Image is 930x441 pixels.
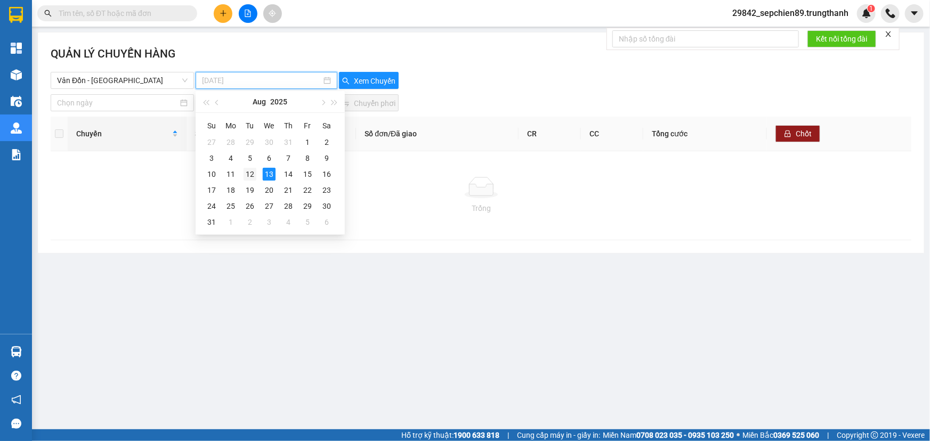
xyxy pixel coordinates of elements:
div: 30 [263,136,276,149]
input: Tìm tên, số ĐT hoặc mã đơn [59,7,184,19]
th: Su [202,117,221,134]
td: 2025-09-06 [317,214,336,230]
span: copyright [871,431,878,439]
td: 2025-08-01 [298,134,317,150]
div: 16 [320,168,333,181]
td: 2025-08-07 [279,150,298,166]
td: 2025-08-05 [240,150,260,166]
div: 23 [320,184,333,197]
div: 7 [282,152,295,165]
td: 2025-08-28 [279,198,298,214]
span: Kết nối tổng đài [816,33,868,45]
div: 3 [205,152,218,165]
span: Xem Chuyến [354,75,395,87]
span: 29842_sepchien89.trungthanh [724,6,857,20]
td: 2025-07-31 [279,134,298,150]
td: 2025-08-12 [240,166,260,182]
span: question-circle [11,371,21,381]
div: 25 [224,200,237,213]
div: 9 [320,152,333,165]
td: 2025-08-04 [221,150,240,166]
td: 2025-08-26 [240,198,260,214]
td: 2025-08-08 [298,150,317,166]
img: icon-new-feature [862,9,871,18]
span: search [342,77,350,86]
span: notification [11,395,21,405]
div: 2 [320,136,333,149]
img: warehouse-icon [11,123,22,134]
img: warehouse-icon [11,96,22,107]
div: 27 [205,136,218,149]
img: phone-icon [886,9,895,18]
td: 2025-08-02 [317,134,336,150]
td: 2025-08-21 [279,182,298,198]
th: Sa [317,117,336,134]
div: 22 [301,184,314,197]
div: 21 [282,184,295,197]
button: Kết nối tổng đài [807,30,876,47]
td: 2025-08-16 [317,166,336,182]
span: message [11,419,21,429]
td: 2025-08-25 [221,198,240,214]
strong: 0369 525 060 [773,431,819,439]
span: Miền Nam [603,429,734,441]
div: 27 [263,200,276,213]
th: We [260,117,279,134]
div: 4 [282,216,295,228]
div: 13 [263,168,276,181]
td: 2025-08-06 [260,150,279,166]
img: warehouse-icon [11,69,22,80]
sup: 1 [868,5,875,12]
td: 2025-08-18 [221,182,240,198]
div: 19 [244,184,256,197]
input: Nhập số tổng đài [612,30,799,47]
button: file-add [239,4,257,23]
div: 17 [205,184,218,197]
div: 11 [224,168,237,181]
div: 28 [282,200,295,213]
span: caret-down [910,9,919,18]
div: 4 [224,152,237,165]
div: 31 [282,136,295,149]
div: Số đơn/Đã giao [365,128,510,140]
input: 13-08-2025 [202,75,321,86]
button: lockChốt [775,125,820,142]
span: Vân Đồn - Hà Nội [57,72,188,88]
td: 2025-08-24 [202,198,221,214]
div: 31 [205,216,218,228]
div: 6 [263,152,276,165]
div: 14 [282,168,295,181]
div: 24 [205,200,218,213]
div: 26 [244,200,256,213]
td: 2025-08-03 [202,150,221,166]
div: 15 [301,168,314,181]
button: swapChuyển phơi [339,94,399,111]
span: aim [269,10,276,17]
th: Mo [221,117,240,134]
span: close [885,30,892,38]
span: search [44,10,52,17]
span: 1 [869,5,873,12]
div: 29 [301,200,314,213]
img: dashboard-icon [11,43,22,54]
div: 5 [301,216,314,228]
div: 29 [244,136,256,149]
button: caret-down [905,4,924,23]
img: logo-vxr [9,7,23,23]
div: 2 [244,216,256,228]
td: 2025-08-14 [279,166,298,182]
td: 2025-09-05 [298,214,317,230]
td: 2025-07-30 [260,134,279,150]
span: Hỗ trợ kỹ thuật: [401,429,499,441]
button: aim [263,4,282,23]
div: 18 [224,184,237,197]
td: 2025-08-27 [260,198,279,214]
td: 2025-09-02 [240,214,260,230]
th: Th [279,117,298,134]
td: 2025-08-17 [202,182,221,198]
h2: QUẢN LÝ CHUYẾN HÀNG [51,45,175,67]
div: CC [589,128,635,140]
span: | [827,429,829,441]
input: Chọn ngày [57,97,178,109]
div: 28 [224,136,237,149]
